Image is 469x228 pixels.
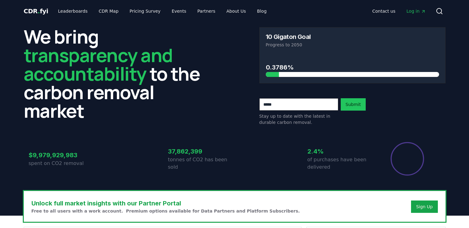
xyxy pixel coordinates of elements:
[31,208,300,214] p: Free to all users with a work account. Premium options available for Data Partners and Platform S...
[29,160,95,167] p: spent on CO2 removal
[266,34,311,40] h3: 10 Gigaton Goal
[406,8,426,14] span: Log in
[367,6,400,17] a: Contact us
[24,42,173,86] span: transparency and accountability
[168,147,235,156] h3: 37,862,399
[401,6,430,17] a: Log in
[416,204,433,210] a: Sign Up
[192,6,220,17] a: Partners
[24,7,48,15] span: CDR fyi
[53,6,271,17] nav: Main
[24,7,48,15] a: CDR.fyi
[252,6,272,17] a: Blog
[31,199,300,208] h3: Unlock full market insights with our Partner Portal
[390,141,425,176] div: Percentage of sales delivered
[125,6,165,17] a: Pricing Survey
[307,147,374,156] h3: 2.4%
[221,6,251,17] a: About Us
[53,6,93,17] a: Leaderboards
[307,156,374,171] p: of purchases have been delivered
[266,42,439,48] p: Progress to 2050
[266,63,439,72] h3: 0.3786%
[411,201,438,213] button: Sign Up
[341,98,366,111] button: Submit
[259,113,338,125] p: Stay up to date with the latest in durable carbon removal.
[38,7,40,15] span: .
[367,6,430,17] nav: Main
[24,27,210,120] h2: We bring to the carbon removal market
[168,156,235,171] p: tonnes of CO2 has been sold
[29,150,95,160] h3: $9,979,929,983
[167,6,191,17] a: Events
[94,6,123,17] a: CDR Map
